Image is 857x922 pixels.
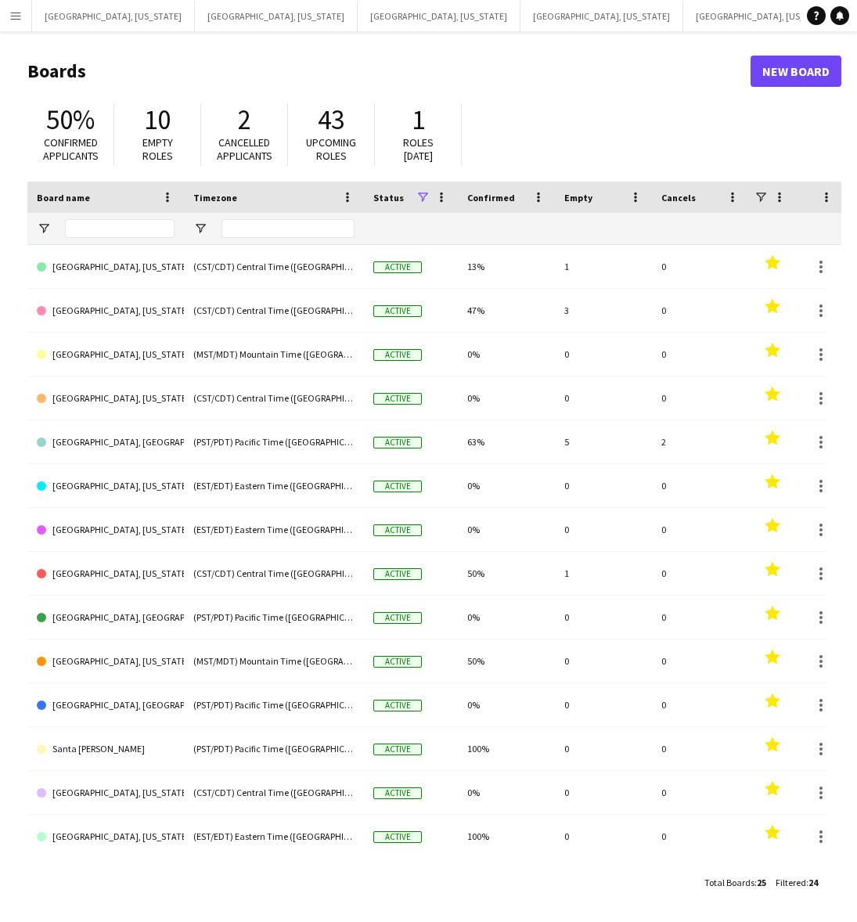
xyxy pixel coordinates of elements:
div: 13% [458,245,555,288]
span: Cancels [661,192,696,203]
div: (CST/CDT) Central Time ([GEOGRAPHIC_DATA] & [GEOGRAPHIC_DATA]) [184,552,364,595]
span: 25 [757,877,766,888]
button: Open Filter Menu [193,221,207,236]
span: Active [373,524,422,536]
div: 0 [652,552,749,595]
span: Active [373,656,422,668]
div: 0 [555,815,652,858]
span: Active [373,612,422,624]
div: 5 [555,420,652,463]
div: (CST/CDT) Central Time ([GEOGRAPHIC_DATA] & [GEOGRAPHIC_DATA]) [184,289,364,332]
span: Active [373,568,422,580]
span: Active [373,349,422,361]
div: 63% [458,420,555,463]
span: Active [373,481,422,492]
button: [GEOGRAPHIC_DATA], [US_STATE] [195,1,358,31]
div: 0 [652,245,749,288]
button: [GEOGRAPHIC_DATA], [US_STATE] [683,1,846,31]
div: 0 [652,596,749,639]
div: (PST/PDT) Pacific Time ([GEOGRAPHIC_DATA] & [GEOGRAPHIC_DATA]) [184,420,364,463]
span: 2 [238,103,251,137]
div: : [776,867,818,898]
div: (CST/CDT) Central Time ([GEOGRAPHIC_DATA] & [GEOGRAPHIC_DATA]) [184,245,364,288]
span: Active [373,305,422,317]
div: 0 [555,376,652,420]
span: Active [373,393,422,405]
div: (PST/PDT) Pacific Time ([GEOGRAPHIC_DATA] & [GEOGRAPHIC_DATA]) [184,727,364,770]
button: [GEOGRAPHIC_DATA], [US_STATE] [520,1,683,31]
div: 100% [458,727,555,770]
span: Status [373,192,404,203]
div: 0 [555,508,652,551]
span: Empty roles [142,135,173,163]
div: (EST/EDT) Eastern Time ([GEOGRAPHIC_DATA] & [GEOGRAPHIC_DATA]) [184,815,364,858]
a: [GEOGRAPHIC_DATA], [GEOGRAPHIC_DATA] [37,683,175,727]
input: Board name Filter Input [65,219,175,238]
div: 0 [652,815,749,858]
span: Upcoming roles [306,135,356,163]
a: [GEOGRAPHIC_DATA], [US_STATE] [37,639,175,683]
div: 0 [652,639,749,682]
h1: Boards [27,59,751,83]
div: 1 [555,245,652,288]
div: 0 [652,289,749,332]
div: 0 [652,771,749,814]
span: Confirmed applicants [43,135,99,163]
a: Santa [PERSON_NAME] [37,727,175,771]
div: 0% [458,333,555,376]
span: Board name [37,192,90,203]
span: Active [373,261,422,273]
span: 50% [46,103,95,137]
div: 0% [458,771,555,814]
span: 24 [808,877,818,888]
a: [GEOGRAPHIC_DATA], [US_STATE] [37,333,175,376]
div: 0 [652,683,749,726]
div: (EST/EDT) Eastern Time ([GEOGRAPHIC_DATA] & [GEOGRAPHIC_DATA]) [184,508,364,551]
a: [GEOGRAPHIC_DATA], [US_STATE] [37,508,175,552]
div: 2 [652,420,749,463]
div: 0 [652,727,749,770]
div: (CST/CDT) Central Time ([GEOGRAPHIC_DATA] & [GEOGRAPHIC_DATA]) [184,771,364,814]
div: (CST/CDT) Central Time ([GEOGRAPHIC_DATA] & [GEOGRAPHIC_DATA]) [184,376,364,420]
input: Timezone Filter Input [221,219,355,238]
div: 0% [458,508,555,551]
span: Empty [564,192,592,203]
div: 50% [458,639,555,682]
div: 0% [458,376,555,420]
div: 0 [555,727,652,770]
div: 47% [458,289,555,332]
div: 0 [555,771,652,814]
span: 10 [144,103,171,137]
div: 0 [555,596,652,639]
span: Filtered [776,877,806,888]
span: Active [373,744,422,755]
div: (PST/PDT) Pacific Time ([GEOGRAPHIC_DATA] & [GEOGRAPHIC_DATA]) [184,596,364,639]
div: (MST/MDT) Mountain Time ([GEOGRAPHIC_DATA] & [GEOGRAPHIC_DATA]) [184,333,364,376]
div: 0 [652,508,749,551]
div: 0% [458,596,555,639]
a: [GEOGRAPHIC_DATA], [US_STATE] [37,464,175,508]
a: [GEOGRAPHIC_DATA], [US_STATE] [37,771,175,815]
div: 0 [555,639,652,682]
div: 0 [652,376,749,420]
div: 0 [652,464,749,507]
span: 43 [318,103,344,137]
div: 100% [458,815,555,858]
span: Active [373,437,422,448]
button: [GEOGRAPHIC_DATA], [US_STATE] [358,1,520,31]
a: [GEOGRAPHIC_DATA], [US_STATE] [37,552,175,596]
span: Active [373,700,422,711]
a: [GEOGRAPHIC_DATA], [US_STATE] [37,245,175,289]
span: Total Boards [704,877,754,888]
div: (EST/EDT) Eastern Time ([GEOGRAPHIC_DATA] & [GEOGRAPHIC_DATA]) [184,464,364,507]
div: 0% [458,464,555,507]
button: [GEOGRAPHIC_DATA], [US_STATE] [32,1,195,31]
div: (MST/MDT) Mountain Time ([GEOGRAPHIC_DATA] & [GEOGRAPHIC_DATA]) [184,639,364,682]
div: 50% [458,552,555,595]
span: Confirmed [467,192,515,203]
div: 0 [555,464,652,507]
a: [GEOGRAPHIC_DATA], [US_STATE] [37,289,175,333]
span: Timezone [193,192,237,203]
span: Active [373,787,422,799]
a: [GEOGRAPHIC_DATA], [GEOGRAPHIC_DATA] [37,596,175,639]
